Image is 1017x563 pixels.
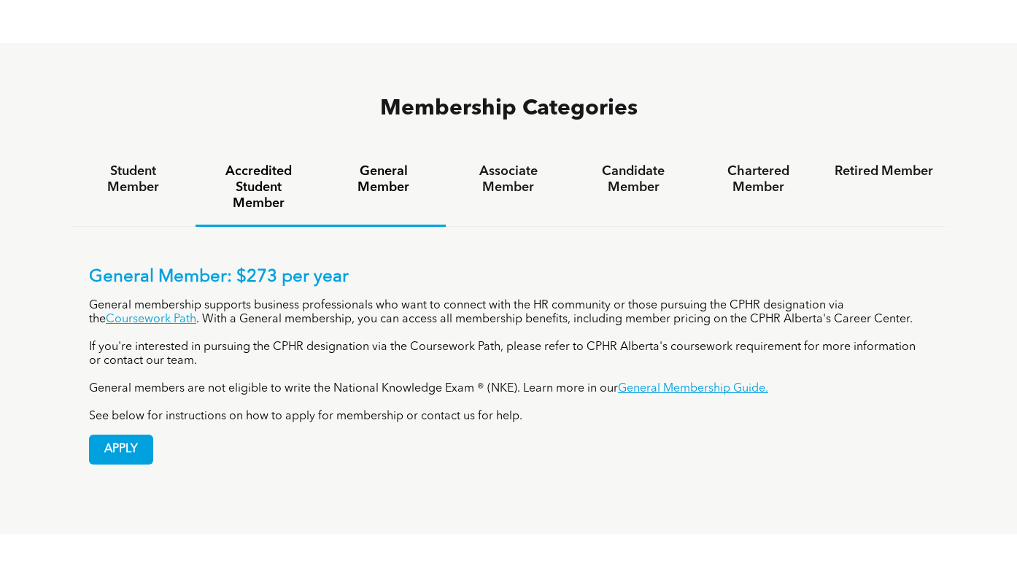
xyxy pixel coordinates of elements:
[618,383,768,395] a: General Membership Guide.
[89,382,928,396] p: General members are not eligible to write the National Knowledge Exam ® (NKE). Learn more in our
[835,163,933,179] h4: Retired Member
[89,299,928,327] p: General membership supports business professionals who want to connect with the HR community or t...
[459,163,557,195] h4: Associate Member
[380,98,638,120] span: Membership Categories
[89,341,928,368] p: If you're interested in pursuing the CPHR designation via the Coursework Path, please refer to CP...
[89,267,928,288] p: General Member: $273 per year
[89,435,153,465] a: APPLY
[209,163,307,211] h4: Accredited Student Member
[106,314,196,325] a: Coursework Path
[89,410,928,424] p: See below for instructions on how to apply for membership or contact us for help.
[584,163,683,195] h4: Candidate Member
[334,163,433,195] h4: General Member
[709,163,808,195] h4: Chartered Member
[84,163,182,195] h4: Student Member
[90,435,152,464] span: APPLY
